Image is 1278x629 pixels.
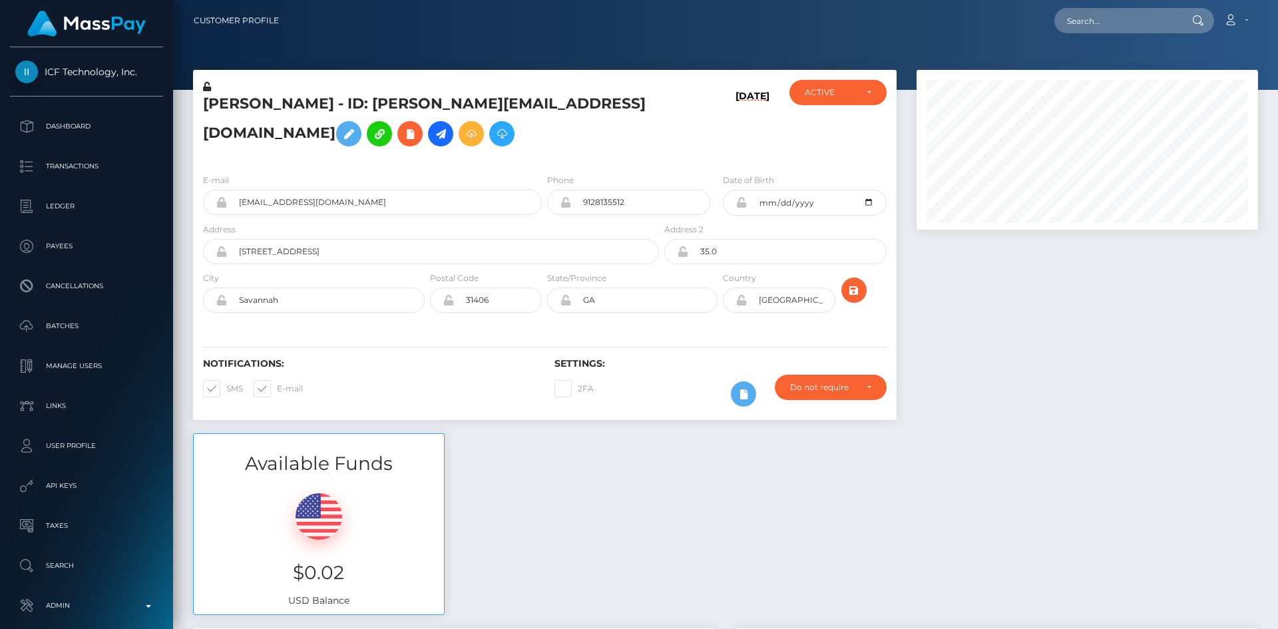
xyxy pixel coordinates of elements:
label: Country [723,272,756,284]
label: Address [203,224,236,236]
a: Manage Users [10,349,163,383]
a: Transactions [10,150,163,183]
img: MassPay Logo [27,11,146,37]
a: Initiate Payout [428,121,453,146]
label: State/Province [547,272,606,284]
a: Payees [10,230,163,263]
button: Do not require [775,375,887,400]
a: Admin [10,589,163,622]
p: User Profile [15,436,158,456]
input: Search... [1054,8,1179,33]
a: Batches [10,310,163,343]
p: Manage Users [15,356,158,376]
p: Dashboard [15,116,158,136]
label: 2FA [554,380,594,397]
h5: [PERSON_NAME] - ID: [PERSON_NAME][EMAIL_ADDRESS][DOMAIN_NAME] [203,94,652,153]
label: City [203,272,219,284]
div: Do not require [790,382,856,393]
img: USD.png [296,493,342,540]
h6: [DATE] [736,91,769,158]
a: Customer Profile [194,7,279,35]
label: Date of Birth [723,174,774,186]
p: Payees [15,236,158,256]
a: Search [10,549,163,582]
h6: Settings: [554,358,886,369]
label: Address 2 [664,224,704,236]
p: Ledger [15,196,158,216]
p: Cancellations [15,276,158,296]
label: E-mail [203,174,229,186]
h3: $0.02 [204,560,434,586]
a: Dashboard [10,110,163,143]
div: USD Balance [194,477,444,614]
p: Links [15,396,158,416]
p: Transactions [15,156,158,176]
a: Ledger [10,190,163,223]
label: Postal Code [430,272,479,284]
label: E-mail [254,380,303,397]
p: Taxes [15,516,158,536]
div: ACTIVE [805,87,856,98]
button: ACTIVE [789,80,887,105]
img: ICF Technology, Inc. [15,61,38,83]
label: Phone [547,174,574,186]
a: API Keys [10,469,163,503]
a: Taxes [10,509,163,542]
a: Cancellations [10,270,163,303]
p: Admin [15,596,158,616]
h3: Available Funds [194,451,444,477]
span: ICF Technology, Inc. [10,66,163,78]
a: Links [10,389,163,423]
p: API Keys [15,476,158,496]
h6: Notifications: [203,358,534,369]
p: Search [15,556,158,576]
a: User Profile [10,429,163,463]
p: Batches [15,316,158,336]
label: SMS [203,380,243,397]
